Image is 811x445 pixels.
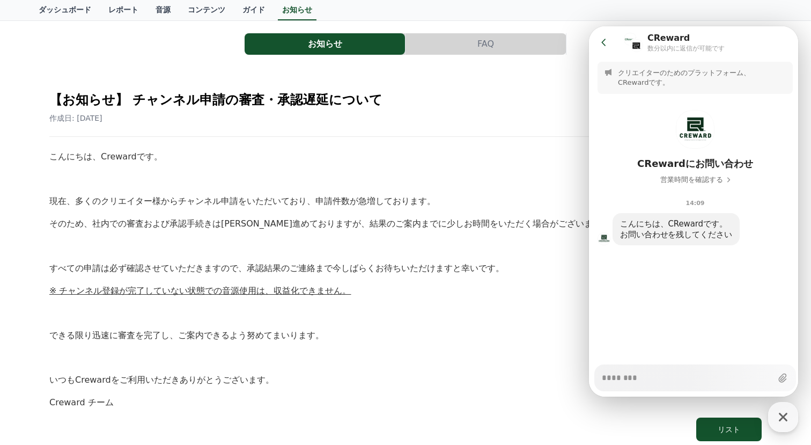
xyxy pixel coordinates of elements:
[696,418,762,441] button: リスト
[405,33,566,55] button: FAQ
[49,373,762,387] p: いつもCrewardをご利用いただきありがとうございます。
[718,424,740,435] div: リスト
[405,33,566,55] a: FAQ
[245,33,405,55] button: お知らせ
[49,396,762,410] p: Creward チーム
[49,418,762,441] a: リスト
[49,329,762,342] p: できる限り迅速に審査を完了し、ご案内できるよう努めてまいります。
[49,194,762,208] p: 現在、多くのクリエイター様からチャンネル申請をいただいており、申請件数が急増しております。
[245,33,405,55] a: お知らせ
[49,91,762,108] h2: 【お知らせ】 チャンネル申請の審査・承認遅延について
[49,217,762,231] p: そのため、社内での審査および承認手続きは[PERSON_NAME]進めておりますが、結果のご案内までに少しお時間をいただく場合がございます。
[49,261,762,275] p: すべての申請は必ず確認させていただきますので、承認結果のご連絡まで今しばらくお待ちいただけますと幸いです。
[49,150,762,164] p: こんにちは、Crewardです。
[49,114,102,122] span: 作成日: [DATE]
[589,26,798,397] iframe: Channel chat
[49,286,351,296] u: ※ チャンネル登録が完了していない状態での音源使用は、収益化できません。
